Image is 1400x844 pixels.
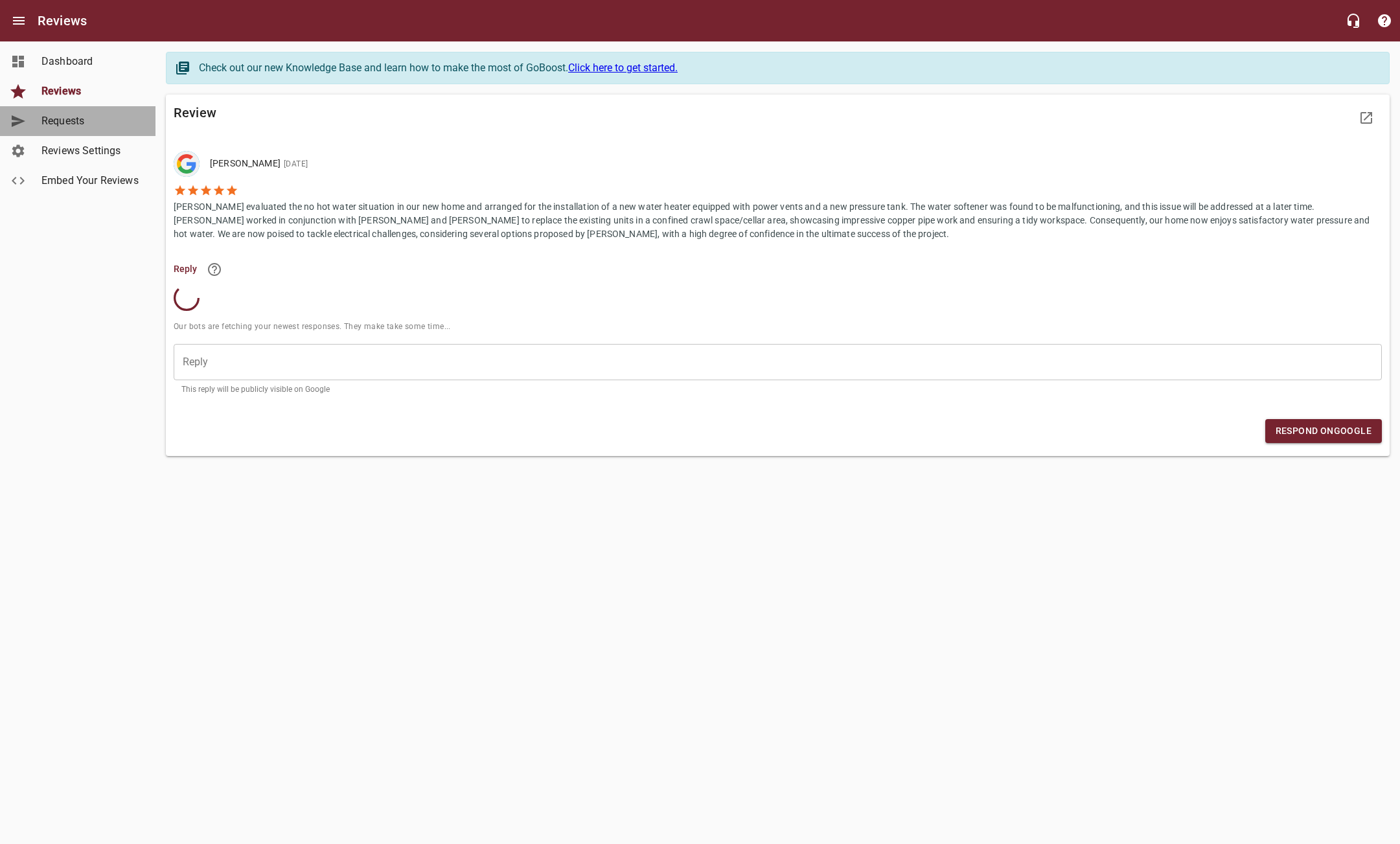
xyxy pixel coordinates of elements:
[1338,5,1369,36] button: Live Chat
[3,5,34,36] button: Open drawer
[1276,423,1371,439] span: Respond on Google
[41,113,140,129] span: Requests
[41,84,140,99] span: Reviews
[1265,419,1382,443] button: Respond onGoogle
[174,197,1382,241] p: [PERSON_NAME] evaluated the no hot water situation in our new home and arranged for the installat...
[181,385,1374,393] p: This reply will be publicly visible on Google
[568,62,678,74] a: Click here to get started.
[174,321,1382,334] span: Our bots are fetching your newest responses. They make take some time...
[41,173,140,188] span: Embed Your Reviews
[210,157,1371,171] p: [PERSON_NAME]
[281,159,308,168] span: [DATE]
[1369,5,1400,36] button: Support Portal
[199,60,1376,76] div: Check out our new Knowledge Base and learn how to make the most of GoBoost.
[199,254,230,285] a: Learn more about responding to reviews
[1351,102,1382,133] a: View Review Site
[174,151,200,177] img: google-dark.png
[41,143,140,159] span: Reviews Settings
[174,102,778,123] h6: Review
[174,253,1382,285] li: Reply
[174,151,200,177] div: Google
[38,10,87,31] h6: Reviews
[41,54,140,69] span: Dashboard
